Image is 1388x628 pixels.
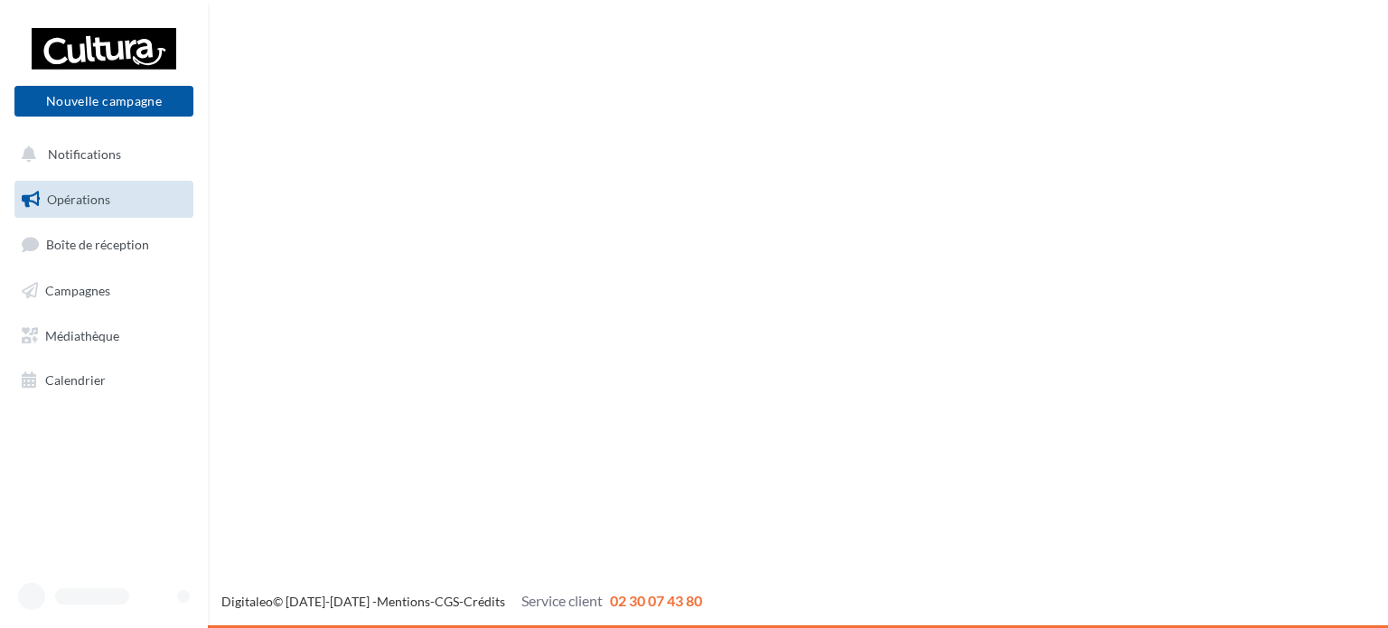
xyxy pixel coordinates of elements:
a: Opérations [11,181,197,219]
a: Crédits [464,594,505,609]
a: Calendrier [11,361,197,399]
span: Campagnes [45,283,110,298]
a: Boîte de réception [11,225,197,264]
span: Boîte de réception [46,237,149,252]
button: Nouvelle campagne [14,86,193,117]
span: Service client [521,592,603,609]
a: Digitaleo [221,594,273,609]
a: Médiathèque [11,317,197,355]
span: 02 30 07 43 80 [610,592,702,609]
a: CGS [435,594,459,609]
span: Médiathèque [45,327,119,342]
button: Notifications [11,136,190,173]
span: Notifications [48,146,121,162]
span: Calendrier [45,372,106,388]
span: Opérations [47,192,110,207]
span: © [DATE]-[DATE] - - - [221,594,702,609]
a: Campagnes [11,272,197,310]
a: Mentions [377,594,430,609]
